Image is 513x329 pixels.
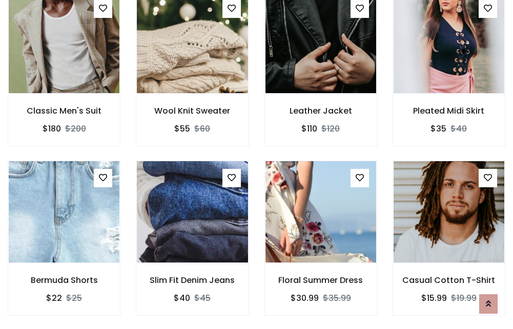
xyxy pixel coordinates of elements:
h6: Casual Cotton T-Shirt [393,275,505,285]
h6: $30.99 [291,293,319,303]
h6: $180 [43,124,61,134]
h6: $15.99 [421,293,447,303]
h6: Classic Men's Suit [8,106,120,116]
h6: Wool Knit Sweater [136,106,248,116]
h6: Bermuda Shorts [8,275,120,285]
h6: $110 [301,124,317,134]
del: $45 [194,292,211,304]
del: $25 [66,292,82,304]
h6: Floral Summer Dress [265,275,377,285]
del: $40 [450,123,467,135]
h6: Slim Fit Denim Jeans [136,275,248,285]
h6: $55 [174,124,190,134]
h6: $22 [46,293,62,303]
h6: $40 [174,293,190,303]
del: $19.99 [451,292,477,304]
h6: Pleated Midi Skirt [393,106,505,116]
h6: Leather Jacket [265,106,377,116]
del: $120 [321,123,340,135]
h6: $35 [430,124,446,134]
del: $60 [194,123,210,135]
del: $35.99 [323,292,351,304]
del: $200 [65,123,86,135]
